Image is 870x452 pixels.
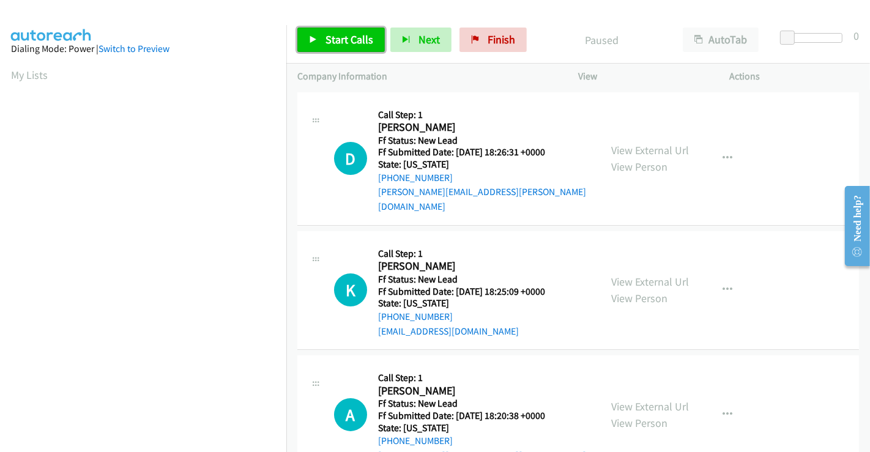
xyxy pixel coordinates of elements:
[611,416,667,430] a: View Person
[334,142,367,175] div: The call is yet to be attempted
[378,384,560,398] h2: [PERSON_NAME]
[378,273,560,286] h5: Ff Status: New Lead
[378,325,519,337] a: [EMAIL_ADDRESS][DOMAIN_NAME]
[835,177,870,275] iframe: Resource Center
[378,172,453,183] a: [PHONE_NUMBER]
[611,399,689,413] a: View External Url
[334,398,367,431] h1: A
[378,435,453,446] a: [PHONE_NUMBER]
[378,248,560,260] h5: Call Step: 1
[730,69,860,84] p: Actions
[378,422,586,434] h5: State: [US_STATE]
[786,33,842,43] div: Delay between calls (in seconds)
[611,275,689,289] a: View External Url
[611,143,689,157] a: View External Url
[378,297,560,309] h5: State: [US_STATE]
[297,69,556,84] p: Company Information
[378,259,560,273] h2: [PERSON_NAME]
[334,398,367,431] div: The call is yet to be attempted
[325,32,373,46] span: Start Calls
[418,32,440,46] span: Next
[578,69,708,84] p: View
[334,142,367,175] h1: D
[853,28,859,44] div: 0
[297,28,385,52] a: Start Calls
[11,42,275,56] div: Dialing Mode: Power |
[459,28,527,52] a: Finish
[390,28,452,52] button: Next
[378,135,589,147] h5: Ff Status: New Lead
[683,28,759,52] button: AutoTab
[378,311,453,322] a: [PHONE_NUMBER]
[543,32,661,48] p: Paused
[378,372,586,384] h5: Call Step: 1
[378,146,589,158] h5: Ff Submitted Date: [DATE] 18:26:31 +0000
[378,186,586,212] a: [PERSON_NAME][EMAIL_ADDRESS][PERSON_NAME][DOMAIN_NAME]
[378,158,589,171] h5: State: [US_STATE]
[611,160,667,174] a: View Person
[11,68,48,82] a: My Lists
[378,120,560,135] h2: [PERSON_NAME]
[334,273,367,306] h1: K
[378,109,589,121] h5: Call Step: 1
[488,32,515,46] span: Finish
[378,410,586,422] h5: Ff Submitted Date: [DATE] 18:20:38 +0000
[99,43,169,54] a: Switch to Preview
[378,398,586,410] h5: Ff Status: New Lead
[611,291,667,305] a: View Person
[378,286,560,298] h5: Ff Submitted Date: [DATE] 18:25:09 +0000
[334,273,367,306] div: The call is yet to be attempted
